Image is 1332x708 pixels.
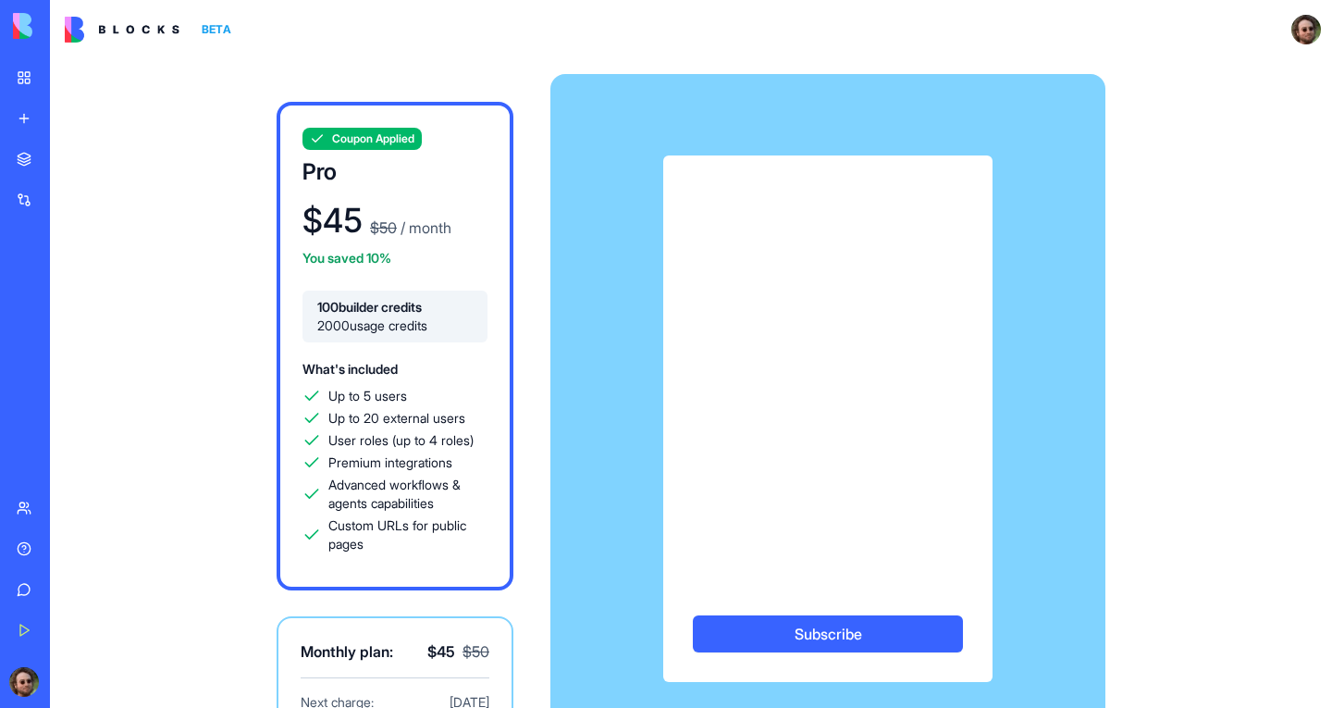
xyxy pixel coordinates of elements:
img: logo [65,17,179,43]
span: Custom URLs for public pages [328,516,487,553]
span: $ 45 [427,640,455,663]
span: 100 builder credits [317,298,473,317]
span: Premium integrations [328,453,452,472]
img: logo [13,13,128,39]
a: BETA [65,17,239,43]
span: Coupon Applied [332,131,414,146]
span: User roles (up to 4 roles) [328,431,474,450]
h3: Pro [302,157,487,187]
span: Up to 5 users [328,387,407,405]
p: / month [397,217,451,239]
h1: $ 45 [302,202,363,239]
div: BETA [194,17,239,43]
img: ACg8ocLOzJOMfx9isZ1m78W96V-9B_-F0ZO2mgTmhXa4GGAzbULkhUdz=s96-c [9,667,39,697]
span: You saved 10% [302,250,391,266]
iframe: Secure payment input frame [689,181,967,590]
span: 2000 usage credits [317,317,473,335]
p: $ 50 [462,640,489,663]
span: What's included [302,361,398,377]
span: Monthly plan: [301,640,393,663]
span: Up to 20 external users [328,409,465,428]
span: Advanced workflows & agents capabilities [328,476,487,513]
button: Subscribe [693,615,963,652]
img: ACg8ocLOzJOMfx9isZ1m78W96V-9B_-F0ZO2mgTmhXa4GGAzbULkhUdz=s96-c [1291,15,1321,44]
p: $ 50 [370,217,397,239]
